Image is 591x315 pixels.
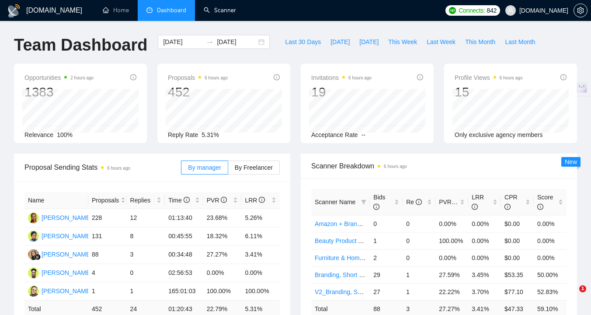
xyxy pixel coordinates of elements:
td: 1 [88,282,127,301]
h1: Team Dashboard [14,35,147,55]
span: 100% [57,131,73,138]
div: 452 [168,84,228,100]
td: 4 [88,264,127,282]
td: 0.00% [435,249,468,266]
div: [PERSON_NAME] [42,286,92,296]
div: [PERSON_NAME] [42,250,92,259]
a: searchScanner [204,7,236,14]
span: info-circle [130,74,136,80]
td: 131 [88,227,127,246]
img: AS [28,286,39,297]
span: Proposal Sending Stats [24,162,181,173]
span: PVR [207,197,227,204]
td: 12 [127,209,165,227]
td: 0.00% [241,264,280,282]
td: 1 [403,283,435,300]
time: 2 hours ago [70,75,94,80]
th: Name [24,192,88,209]
time: 6 hours ago [205,75,228,80]
span: to [206,38,213,45]
div: [PERSON_NAME] [42,213,92,223]
td: 3.41% [241,246,280,264]
a: setting [574,7,588,14]
span: Opportunities [24,72,94,83]
div: 15 [455,84,523,100]
a: AS[PERSON_NAME] [28,287,92,294]
span: Proposals [168,72,228,83]
img: JA [28,267,39,278]
button: [DATE] [355,35,383,49]
span: info-circle [221,197,227,203]
span: filter [359,195,368,209]
span: info-circle [504,204,511,210]
img: D [28,212,39,223]
td: 165:01:03 [165,282,203,301]
td: 1 [370,232,403,249]
span: Reply Rate [168,131,198,138]
span: setting [574,7,587,14]
div: [PERSON_NAME] [42,268,92,277]
td: 0.00% [534,249,567,266]
span: Invitations [311,72,372,83]
td: 00:34:48 [165,246,203,264]
td: 02:56:53 [165,264,203,282]
span: Re [406,199,422,205]
td: 100.00% [241,282,280,301]
span: swap-right [206,38,213,45]
img: logo [7,4,21,18]
a: KY[PERSON_NAME] [28,250,92,257]
a: JA[PERSON_NAME] [28,269,92,276]
td: 0.00% [203,264,242,282]
button: [DATE] [326,35,355,49]
span: Dashboard [157,7,186,14]
a: homeHome [103,7,129,14]
td: 2 [370,249,403,266]
span: info-circle [416,199,422,205]
iframe: Intercom live chat [561,285,582,306]
td: 0 [403,215,435,232]
td: 0 [403,249,435,266]
td: $0.00 [501,249,534,266]
span: Connects: [459,6,485,15]
input: End date [217,37,257,47]
td: 228 [88,209,127,227]
td: $53.35 [501,266,534,283]
td: $0.00 [501,232,534,249]
span: Time [168,197,189,204]
td: 0.00% [534,215,567,232]
span: Score [537,194,553,210]
td: 23.68% [203,209,242,227]
span: Scanner Breakdown [311,161,567,171]
a: Beauty Product Amazon, Short prompt, >35$/h, no agency [315,237,473,244]
th: Replies [127,192,165,209]
span: info-circle [373,204,379,210]
span: info-circle [537,204,543,210]
span: 1 [579,285,586,292]
td: 0.00% [534,232,567,249]
a: D[PERSON_NAME] [28,214,92,221]
td: 27.59% [435,266,468,283]
a: Branding, Short Prompt, >36$/h, no agency [315,271,433,278]
time: 6 hours ago [500,75,523,80]
span: user [508,7,514,14]
span: Last Month [505,37,535,47]
td: 22.22% [435,283,468,300]
span: Only exclusive agency members [455,131,543,138]
td: 27.27% [203,246,242,264]
img: KY [28,249,39,260]
button: Last 30 Days [280,35,326,49]
td: 6.11% [241,227,280,246]
span: info-circle [274,74,280,80]
time: 6 hours ago [107,166,130,171]
span: This Week [388,37,417,47]
span: Relevance [24,131,53,138]
span: 842 [487,6,497,15]
span: PVR [439,199,459,205]
td: 50.00% [534,266,567,283]
div: [PERSON_NAME] [42,231,92,241]
span: info-circle [560,74,567,80]
td: 1 [127,282,165,301]
td: 01:13:40 [165,209,203,227]
td: 1 [403,266,435,283]
td: 0.00% [468,232,501,249]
